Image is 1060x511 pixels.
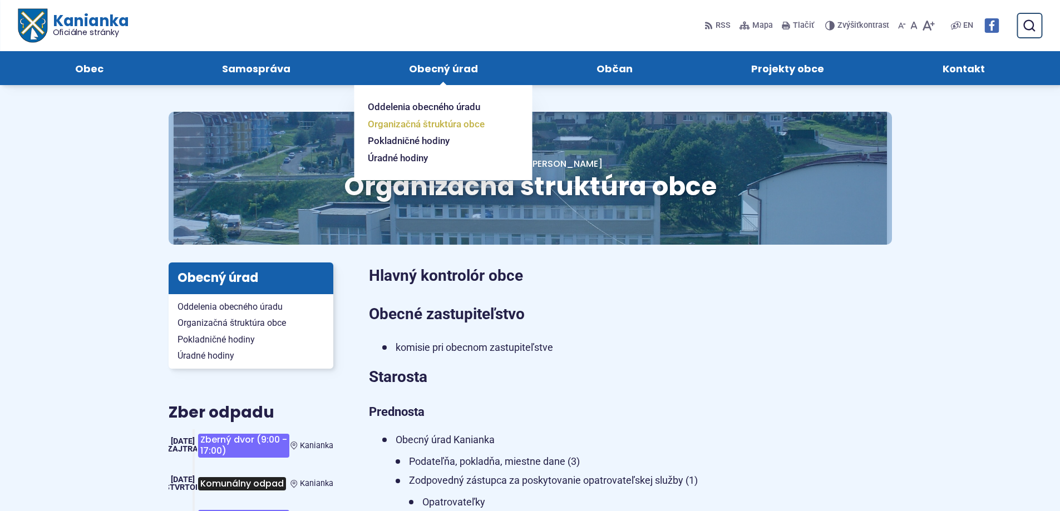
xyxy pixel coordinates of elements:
[963,19,973,32] span: EN
[751,51,824,85] span: Projekty obce
[382,339,764,356] li: komisie pri obecnom zastupiteľstve
[52,28,129,36] span: Oficiálne stránky
[174,51,338,85] a: Samospráva
[47,13,128,37] span: Kanianka
[516,157,603,170] a: [PERSON_NAME]
[368,98,506,116] a: Oddelenia obecného úradu
[943,51,985,85] span: Kontakt
[165,483,200,492] span: štvrtok
[368,116,506,133] a: Organizačná štruktúra obce
[169,348,333,364] a: Úradné hodiny
[984,18,999,33] img: Prejsť na Facebook stránku
[169,429,333,462] a: Zberný dvor (9:00 - 17:00) Kanianka [DATE] Zajtra
[368,150,506,167] a: Úradné hodiny
[837,21,889,31] span: kontrast
[300,441,333,450] span: Kanianka
[703,51,872,85] a: Projekty obce
[704,14,733,37] a: RSS
[596,51,633,85] span: Občan
[896,14,908,37] button: Zmenšiť veľkosť písma
[18,9,47,43] img: Prejsť na domovskú stránku
[368,132,450,150] span: Pokladničné hodiny
[908,14,920,37] button: Nastaviť pôvodnú veľkosť písma
[368,116,485,133] span: Organizačná štruktúra obce
[396,472,764,510] li: Zodpovedný zástupca za poskytovanie opatrovateľskej služby (1)
[198,434,289,458] span: Zberný dvor (9:00 - 17:00)
[369,405,425,419] strong: Prednosta
[169,262,333,294] h3: Obecný úrad
[793,21,814,31] span: Tlačiť
[344,168,717,204] span: Organizačná štruktúra obce
[368,132,506,150] a: Pokladničné hodiny
[171,436,195,446] span: [DATE]
[369,266,523,285] strong: Hlavný kontrolór obce
[167,444,198,454] span: Zajtra
[27,51,151,85] a: Obec
[169,404,333,421] h3: Zber odpadu
[169,471,333,497] a: Komunálny odpad Kanianka [DATE] štvrtok
[169,331,333,348] a: Pokladničné hodiny
[171,475,195,484] span: [DATE]
[716,19,731,32] span: RSS
[549,51,681,85] a: Občan
[18,9,129,43] a: Logo Kanianka, prejsť na domovskú stránku.
[961,19,975,32] a: EN
[895,51,1033,85] a: Kontakt
[409,51,478,85] span: Obecný úrad
[169,315,333,331] a: Organizačná štruktúra obce
[169,299,333,315] a: Oddelenia obecného úradu
[825,14,891,37] button: Zvýšiťkontrast
[368,98,480,116] span: Oddelenia obecného úradu
[178,331,324,348] span: Pokladničné hodiny
[369,368,427,386] strong: Starosta
[752,19,773,32] span: Mapa
[737,14,775,37] a: Mapa
[780,14,816,37] button: Tlačiť
[178,315,324,331] span: Organizačná štruktúra obce
[178,348,324,364] span: Úradné hodiny
[300,479,333,488] span: Kanianka
[75,51,103,85] span: Obec
[369,305,525,323] strong: Obecné zastupiteľstvo
[920,14,937,37] button: Zväčšiť veľkosť písma
[528,157,603,170] span: [PERSON_NAME]
[368,150,428,167] span: Úradné hodiny
[361,51,526,85] a: Obecný úrad
[409,494,764,511] li: Opatrovateľky
[222,51,290,85] span: Samospráva
[837,21,859,30] span: Zvýšiť
[198,477,286,490] span: Komunálny odpad
[396,453,764,470] li: Podateľňa, pokladňa, miestne dane (3)
[178,299,324,315] span: Oddelenia obecného úradu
